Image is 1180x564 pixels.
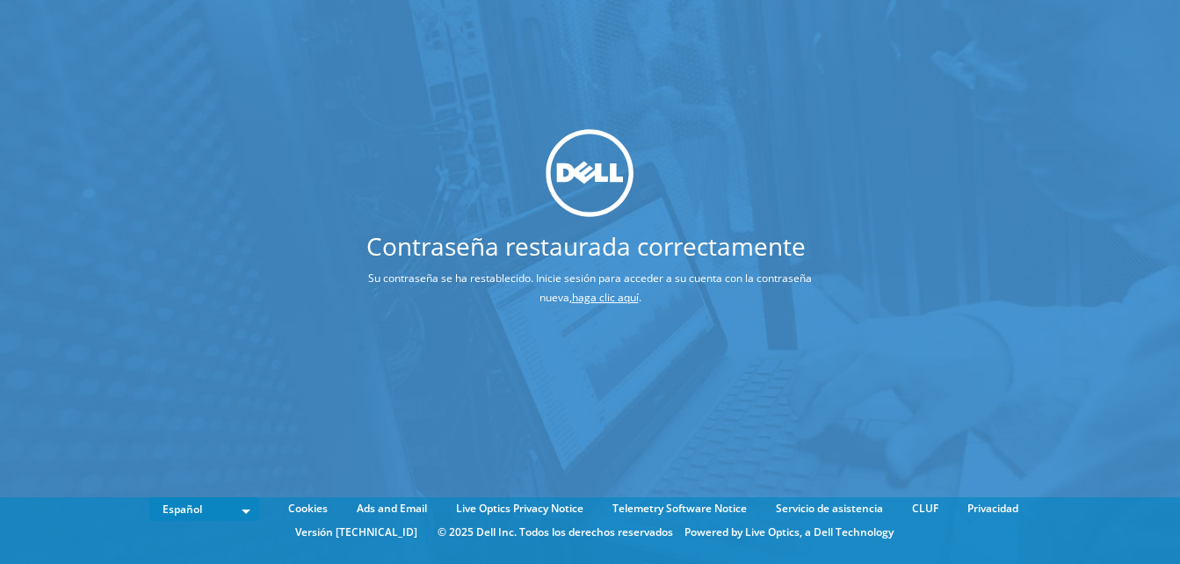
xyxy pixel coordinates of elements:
a: Live Optics Privacy Notice [443,499,597,518]
h1: Contraseña restaurada correctamente [295,234,877,258]
img: dell_svg_logo.svg [547,129,634,217]
a: Ads and Email [344,499,440,518]
p: Su contraseña se ha restablecido. Inicie sesión para acceder a su cuenta con la contraseña nueva, . [295,269,886,307]
a: CLUF [899,499,952,518]
li: © 2025 Dell Inc. Todos los derechos reservados [429,523,682,542]
a: Privacidad [954,499,1032,518]
a: haga clic aquí [572,290,639,305]
li: Versión [TECHNICAL_ID] [286,523,426,542]
a: Cookies [275,499,341,518]
a: Telemetry Software Notice [599,499,760,518]
li: Powered by Live Optics, a Dell Technology [684,523,894,542]
a: Servicio de asistencia [763,499,896,518]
